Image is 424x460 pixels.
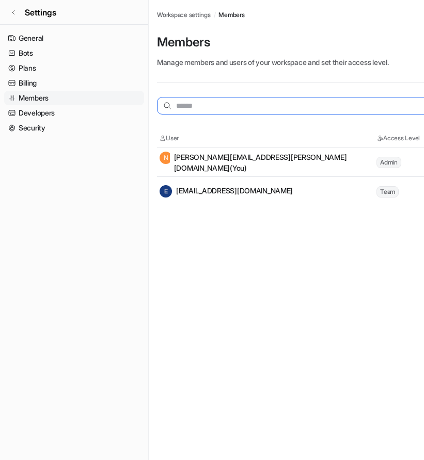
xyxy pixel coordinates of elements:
[25,6,56,19] span: Settings
[160,152,172,164] span: N
[160,185,293,198] div: [EMAIL_ADDRESS][DOMAIN_NAME]
[376,186,399,198] span: Team
[160,185,172,198] span: E
[4,46,144,60] a: Bots
[376,135,383,141] img: Access Level
[160,135,166,141] img: User
[218,10,244,20] a: Members
[4,76,144,90] a: Billing
[376,157,401,168] span: Admin
[4,106,144,120] a: Developers
[4,121,144,135] a: Security
[157,10,211,20] a: Workspace settings
[159,133,376,143] th: User
[160,152,375,173] div: [PERSON_NAME][EMAIL_ADDRESS][PERSON_NAME][DOMAIN_NAME] (You)
[4,91,144,105] a: Members
[4,31,144,45] a: General
[214,10,216,20] span: /
[4,61,144,75] a: Plans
